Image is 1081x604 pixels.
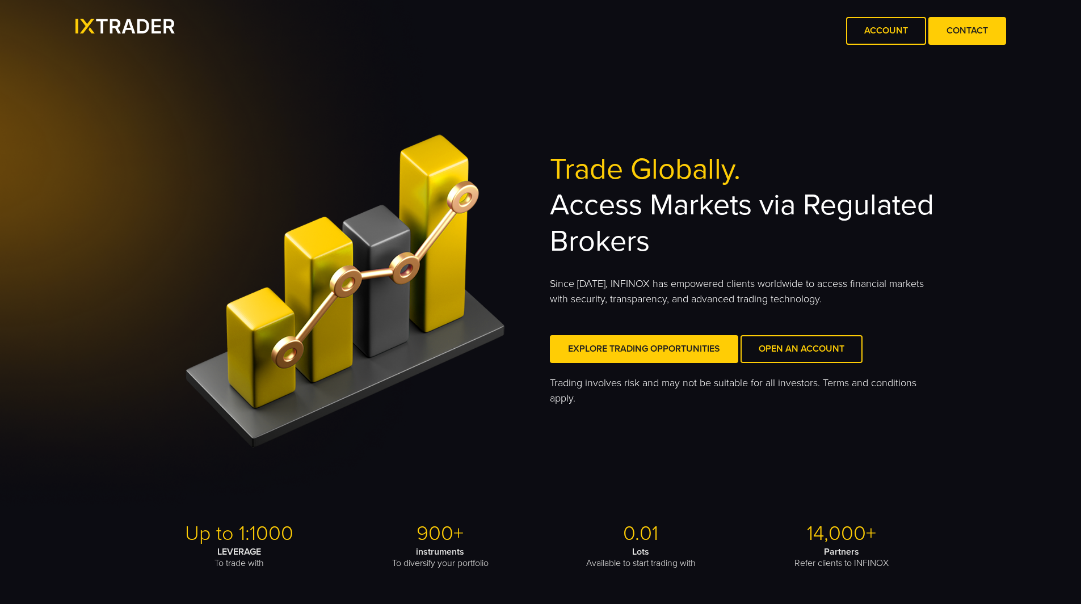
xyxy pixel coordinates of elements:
strong: instruments [416,546,464,557]
strong: Partners [824,546,859,557]
p: To trade with [144,546,336,569]
a: Explore Trading Opportunities [550,335,738,363]
h2: 900+ [344,521,536,546]
a: Open an Account [741,335,863,363]
span: Trade Globally. [550,151,741,187]
p: Trading involves risk and may not be suitable for all investors. Terms and conditions apply. [550,375,938,406]
img: <h2><span>Trade Globally.</span><br> Access Markets via Regulated Brokers</h2> [144,126,532,459]
p: Available to start trading with [545,546,737,569]
a: Account [846,17,926,45]
p: Refer clients to INFINOX [746,546,938,569]
strong: Lots [632,546,649,557]
h2: Access Markets via Regulated Brokers [550,151,938,259]
h2: 0.01 [545,521,737,546]
strong: LEVERAGE [217,546,261,557]
p: Since [DATE], INFINOX has empowered clients worldwide to access financial markets with security, ... [550,276,938,307]
p: To diversify your portfolio [344,546,536,569]
a: Contact [928,17,1006,45]
h2: Up to 1:1000 [144,521,336,546]
h2: 14,000+ [746,521,938,546]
